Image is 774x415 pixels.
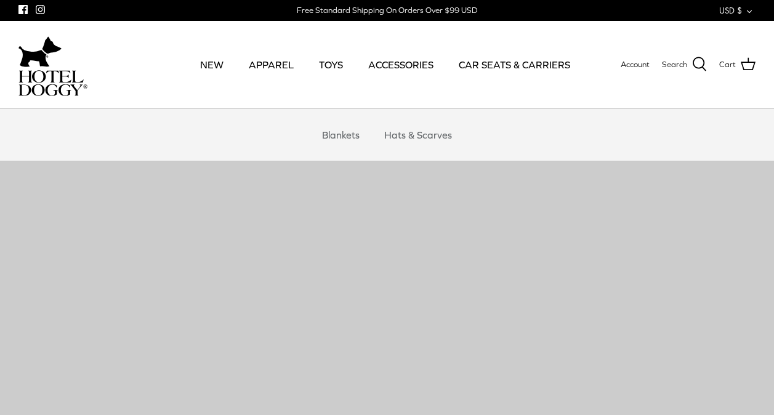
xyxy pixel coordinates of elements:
[621,58,650,71] a: Account
[662,57,707,73] a: Search
[18,70,87,96] img: hoteldoggycom
[297,5,477,16] div: Free Standard Shipping On Orders Over $99 USD
[448,44,581,86] a: CAR SEATS & CARRIERS
[373,116,463,153] a: Hats & Scarves
[183,44,587,86] div: Primary navigation
[18,5,28,14] a: Facebook
[719,57,756,73] a: Cart
[18,33,62,70] img: dog-icon.svg
[238,44,305,86] a: APPAREL
[662,58,687,71] span: Search
[308,44,354,86] a: TOYS
[18,33,87,96] a: hoteldoggycom
[719,58,736,71] span: Cart
[36,5,45,14] a: Instagram
[311,116,371,153] a: Blankets
[357,44,445,86] a: ACCESSORIES
[297,1,477,20] a: Free Standard Shipping On Orders Over $99 USD
[621,60,650,69] span: Account
[189,44,235,86] a: NEW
